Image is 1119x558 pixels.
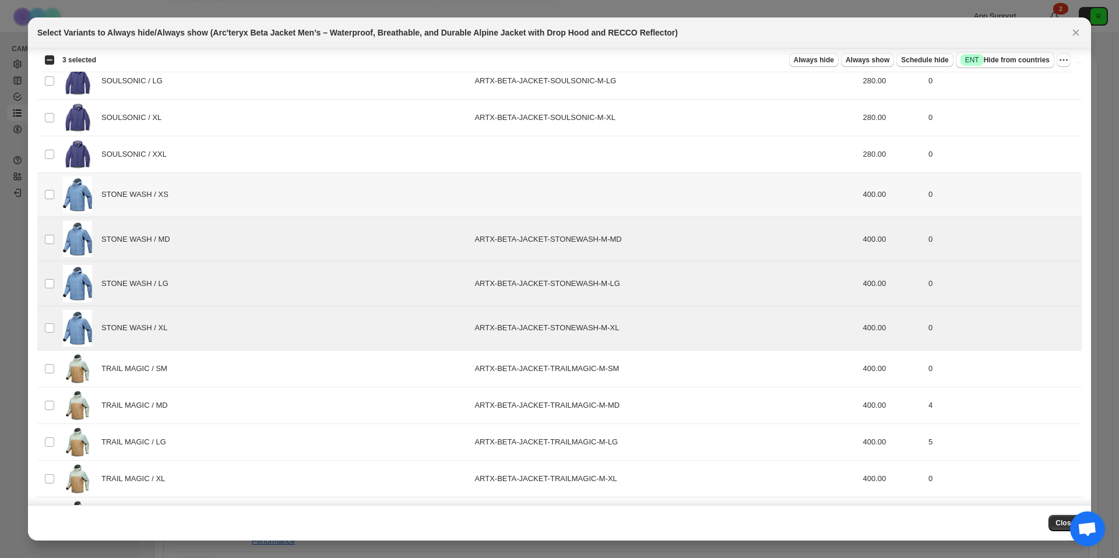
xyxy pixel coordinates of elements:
[101,363,174,375] span: TRAIL MAGIC / SM
[63,140,92,169] img: efbdfd97-12e4-4f48-ba6a-77a8b98d35d4.jpg
[471,350,859,387] td: ARTX-BETA-JACKET-TRAILMAGIC-M-SM
[860,62,925,99] td: 280.00
[860,423,925,460] td: 400.00
[63,265,92,302] img: Beta-Jacket-Stone-Wash.jpg
[860,262,925,306] td: 400.00
[925,262,1082,306] td: 0
[63,221,92,257] img: Beta-Jacket-Stone-Wash.jpg
[101,400,174,411] span: TRAIL MAGIC / MD
[63,391,92,420] img: 92a1be6f-393c-4288-b2f7-a8e99a757d90.jpg
[63,103,92,132] img: efbdfd97-12e4-4f48-ba6a-77a8b98d35d4.jpg
[896,53,953,67] button: Schedule hide
[925,423,1082,460] td: 5
[860,387,925,423] td: 400.00
[925,460,1082,497] td: 0
[63,428,92,457] img: 92a1be6f-393c-4288-b2f7-a8e99a757d90.jpg
[789,53,839,67] button: Always hide
[1048,515,1082,531] button: Close
[471,62,859,99] td: ARTX-BETA-JACKET-SOULSONIC-M-LG
[101,234,177,245] span: STONE WASH / MD
[841,53,894,67] button: Always show
[925,306,1082,350] td: 0
[1068,24,1084,41] button: Close
[860,460,925,497] td: 400.00
[860,136,925,172] td: 280.00
[860,99,925,136] td: 280.00
[101,436,173,448] span: TRAIL MAGIC / LG
[101,278,175,289] span: STONE WASH / LG
[956,52,1054,68] button: SuccessENTHide from countries
[1070,511,1105,546] div: Open chat
[101,189,175,200] span: STONE WASH / XS
[925,136,1082,172] td: 0
[794,55,834,65] span: Always hide
[860,172,925,217] td: 400.00
[101,149,173,160] span: SOULSONIC / XXL
[925,217,1082,261] td: 0
[62,55,96,65] span: 3 selected
[101,112,168,123] span: SOULSONIC / XL
[63,66,92,96] img: efbdfd97-12e4-4f48-ba6a-77a8b98d35d4.jpg
[63,176,92,213] img: Beta-Jacket-Stone-Wash.jpg
[101,473,171,485] span: TRAIL MAGIC / XL
[63,354,92,383] img: 92a1be6f-393c-4288-b2f7-a8e99a757d90.jpg
[860,306,925,350] td: 400.00
[846,55,889,65] span: Always show
[63,464,92,493] img: 92a1be6f-393c-4288-b2f7-a8e99a757d90.jpg
[860,350,925,387] td: 400.00
[1057,53,1071,67] button: More actions
[925,497,1082,533] td: 0
[37,27,678,38] h2: Select Variants to Always hide/Always show (Arc'teryx Beta Jacket Men’s – Waterproof, Breathable,...
[471,497,859,533] td: ARTX-BETA-JACKET-TRAILMAGIC-M-XXL
[960,54,1050,66] span: Hide from countries
[965,55,979,65] span: ENT
[925,172,1082,217] td: 0
[63,310,92,347] img: Beta-Jacket-Stone-Wash.jpg
[471,387,859,423] td: ARTX-BETA-JACKET-TRAILMAGIC-M-MD
[471,217,859,261] td: ARTX-BETA-JACKET-STONEWASH-M-MD
[471,99,859,136] td: ARTX-BETA-JACKET-SOULSONIC-M-XL
[471,262,859,306] td: ARTX-BETA-JACKET-STONEWASH-M-LG
[101,322,174,334] span: STONE WASH / XL
[860,497,925,533] td: 400.00
[901,55,948,65] span: Schedule hide
[925,99,1082,136] td: 0
[1055,518,1075,528] span: Close
[471,306,859,350] td: ARTX-BETA-JACKET-STONEWASH-M-XL
[925,350,1082,387] td: 0
[925,62,1082,99] td: 0
[101,75,169,87] span: SOULSONIC / LG
[860,217,925,261] td: 400.00
[925,387,1082,423] td: 4
[63,501,92,530] img: 92a1be6f-393c-4288-b2f7-a8e99a757d90.jpg
[471,423,859,460] td: ARTX-BETA-JACKET-TRAILMAGIC-M-LG
[471,460,859,497] td: ARTX-BETA-JACKET-TRAILMAGIC-M-XL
